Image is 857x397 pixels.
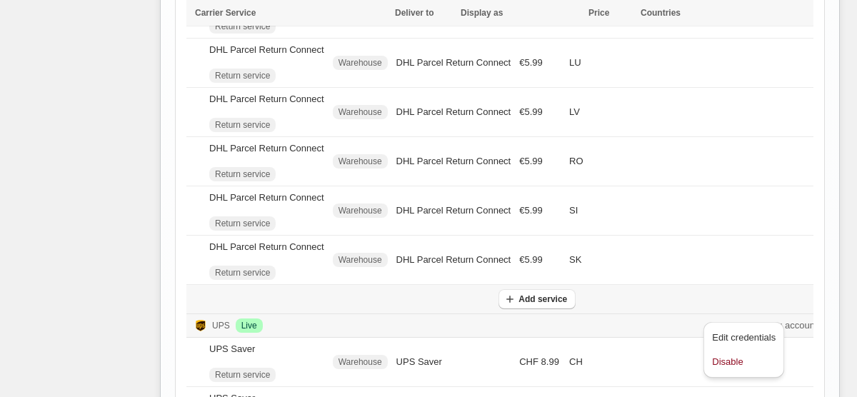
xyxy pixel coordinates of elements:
span: Warehouse [339,156,382,167]
span: Carrier Service [195,8,256,18]
span: Display as [461,8,503,18]
span: Price [588,8,609,18]
span: Live [241,320,257,331]
span: Warehouse [339,254,382,266]
span: Return service [215,21,270,32]
span: Return service [215,169,270,180]
span: Return service [215,218,270,229]
span: Return service [215,369,270,381]
div: DHL Parcel Return Connect [396,253,511,267]
span: Edit credentials [712,332,776,343]
div: UPS Saver [209,342,255,356]
span: €5.99 [519,56,543,70]
span: Warehouse [339,57,382,69]
div: DHL Parcel Return Connect [209,92,324,106]
div: DHL Parcel Return Connect [209,191,324,205]
div: DHL Parcel Return Connect [396,203,511,218]
p: UPS [212,318,230,333]
span: Return service [215,267,270,278]
span: €5.99 [519,203,543,218]
span: €5.99 [519,154,543,169]
div: DHL Parcel Return Connect [396,56,511,70]
div: DHL Parcel Return Connect [209,141,324,156]
span: CHF 8.99 [519,355,559,369]
span: Deliver to [395,8,434,18]
span: Add service [518,293,567,305]
span: €5.99 [519,105,543,119]
span: Billing account A27966 [758,318,850,333]
button: Add service [498,289,576,309]
div: DHL Parcel Return Connect [396,154,511,169]
span: Return service [215,119,270,131]
span: Warehouse [339,106,382,118]
span: Return service [215,70,270,81]
div: DHL Parcel Return Connect [396,105,511,119]
div: DHL Parcel Return Connect [209,43,324,57]
span: €5.99 [519,253,543,267]
div: DHL Parcel Return Connect [209,240,324,254]
span: Countries [641,8,681,18]
img: Logo [195,320,206,331]
span: Warehouse [339,205,382,216]
span: Warehouse [339,356,382,368]
div: UPS Saver [396,355,511,369]
span: Disable [712,356,743,367]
